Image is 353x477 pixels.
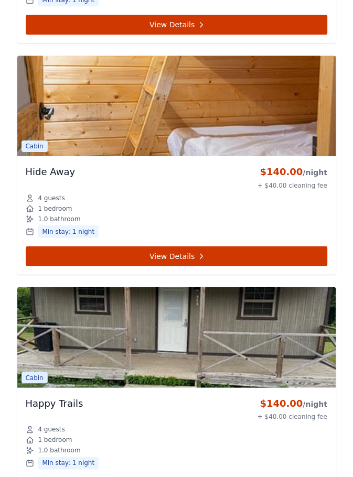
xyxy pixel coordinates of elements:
div: + $40.00 cleaning fee [258,181,327,190]
span: 4 guests [38,426,65,434]
div: + $40.00 cleaning fee [258,413,327,421]
h3: Happy Trails [26,396,83,411]
span: 1.0 bathroom [38,215,81,223]
div: $140.00 [258,396,327,411]
span: Cabin [22,140,48,152]
h3: Hide Away [26,165,76,179]
span: Cabin [22,372,48,384]
span: 4 guests [38,194,65,202]
span: /night [303,400,328,408]
a: View Details [26,15,328,35]
img: Happy Trails [17,287,336,388]
a: View Details [26,246,328,266]
span: /night [303,168,328,177]
span: Min stay: 1 night [38,457,99,470]
span: 1 bedroom [38,204,72,213]
div: $140.00 [258,165,327,179]
img: Hide Away [17,56,336,156]
span: 1 bedroom [38,436,72,445]
span: Min stay: 1 night [38,225,99,238]
span: 1.0 bathroom [38,447,81,455]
